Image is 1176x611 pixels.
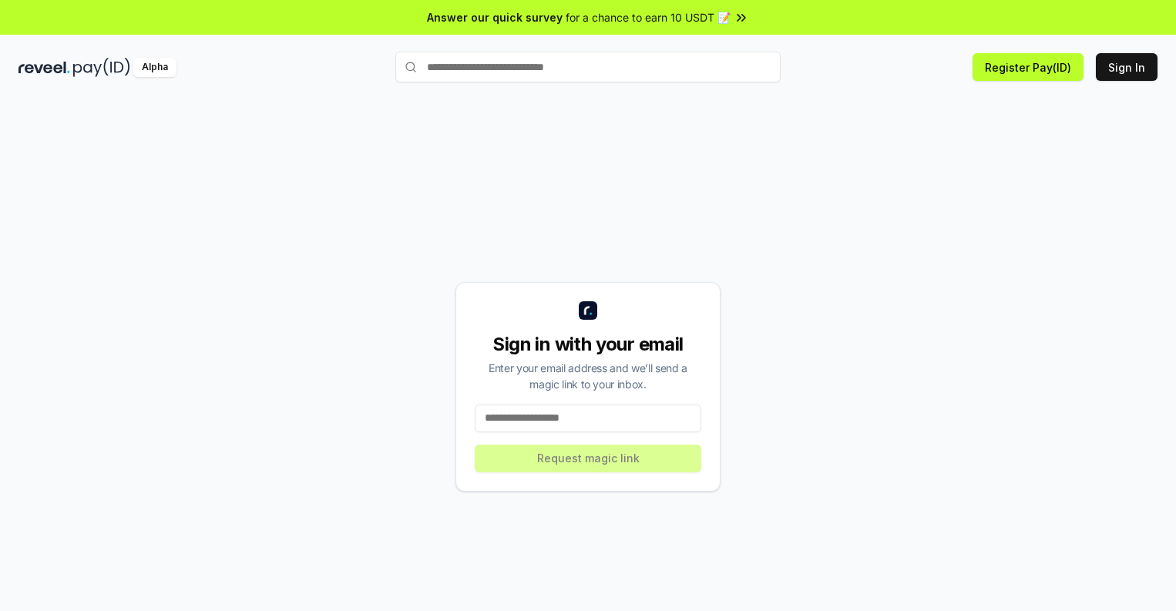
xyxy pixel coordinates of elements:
img: logo_small [579,301,597,320]
span: Answer our quick survey [427,9,563,25]
div: Sign in with your email [475,332,701,357]
img: reveel_dark [18,58,70,77]
img: pay_id [73,58,130,77]
button: Sign In [1096,53,1158,81]
div: Enter your email address and we’ll send a magic link to your inbox. [475,360,701,392]
div: Alpha [133,58,176,77]
button: Register Pay(ID) [973,53,1084,81]
span: for a chance to earn 10 USDT 📝 [566,9,731,25]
